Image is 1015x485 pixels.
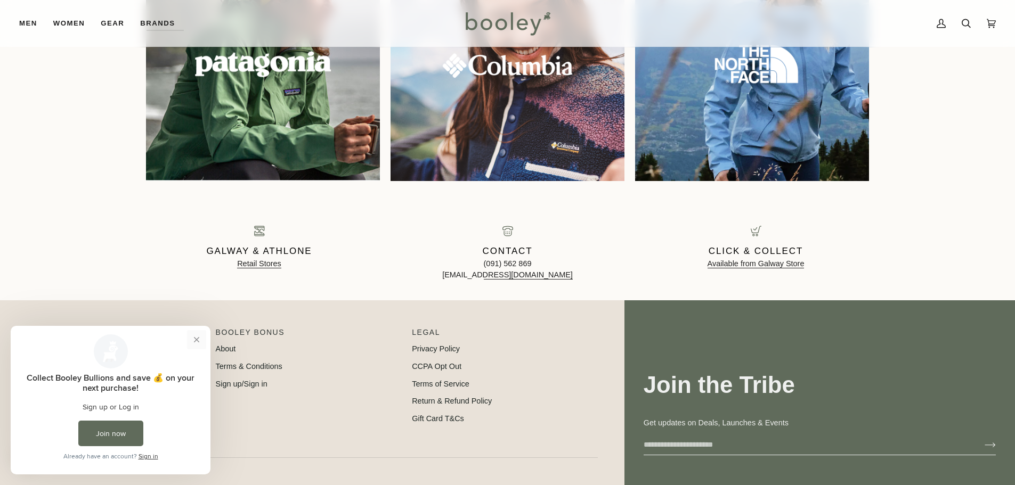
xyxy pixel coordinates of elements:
[19,18,37,29] span: Men
[644,435,968,455] input: your-email@example.com
[968,437,996,454] button: Join
[412,344,460,353] a: Privacy Policy
[708,259,805,268] a: Available from Galway Store
[412,414,464,423] a: Gift Card T&Cs
[637,244,875,258] p: Click & Collect
[237,259,281,268] a: Retail Stores
[11,326,210,474] iframe: Loyalty program pop-up with offers and actions
[412,397,492,405] a: Return & Refund Policy
[141,244,378,258] p: Galway & Athlone
[216,327,402,343] p: Booley Bonus
[412,380,469,388] a: Terms of Service
[644,417,996,429] p: Get updates on Deals, Launches & Events
[216,344,236,353] a: About
[216,380,267,388] a: Sign up/Sign in
[442,259,573,280] a: (091) 562 869[EMAIL_ADDRESS][DOMAIN_NAME]
[412,362,461,371] a: CCPA Opt Out
[461,8,554,39] img: Booley
[140,18,175,29] span: Brands
[101,18,124,29] span: Gear
[389,244,627,258] p: Contact
[412,327,598,343] p: Pipeline_Footer Sub
[216,362,282,371] a: Terms & Conditions
[644,371,996,400] h3: Join the Tribe
[53,18,85,29] span: Women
